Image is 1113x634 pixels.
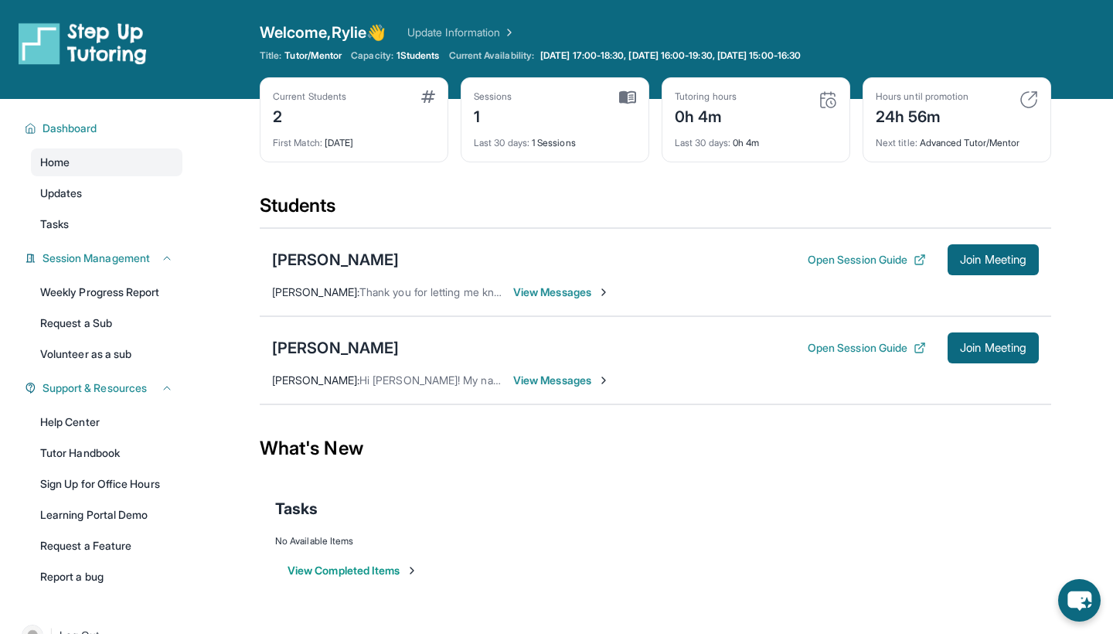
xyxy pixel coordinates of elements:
a: Weekly Progress Report [31,278,182,306]
span: [PERSON_NAME] : [272,373,359,387]
img: Chevron Right [500,25,516,40]
span: Current Availability: [449,49,534,62]
a: Volunteer as a sub [31,340,182,368]
a: Request a Sub [31,309,182,337]
img: card [819,90,837,109]
span: Updates [40,186,83,201]
img: card [1019,90,1038,109]
div: No Available Items [275,535,1036,547]
button: chat-button [1058,579,1101,622]
span: Thank you for letting me know. No problem at all I [PERSON_NAME] feels better soon! [359,285,778,298]
span: Join Meeting [960,255,1026,264]
button: Join Meeting [948,332,1039,363]
a: Tutor Handbook [31,439,182,467]
button: Open Session Guide [808,340,926,356]
span: Hi [PERSON_NAME]! My name is [PERSON_NAME] and I'm [PERSON_NAME]'s mom. [359,373,774,387]
span: Tutor/Mentor [284,49,342,62]
div: 24h 56m [876,103,968,128]
a: Tasks [31,210,182,238]
span: Last 30 days : [675,137,730,148]
a: Help Center [31,408,182,436]
div: What's New [260,414,1051,482]
div: 1 [474,103,512,128]
div: [DATE] [273,128,435,149]
a: Request a Feature [31,532,182,560]
a: Update Information [407,25,516,40]
span: Capacity: [351,49,393,62]
span: Home [40,155,70,170]
span: Tasks [40,216,69,232]
div: Current Students [273,90,346,103]
span: [DATE] 17:00-18:30, [DATE] 16:00-19:30, [DATE] 15:00-16:30 [540,49,801,62]
span: Next title : [876,137,917,148]
span: [PERSON_NAME] : [272,285,359,298]
button: Session Management [36,251,173,266]
span: Session Management [43,251,150,266]
div: 1 Sessions [474,128,636,149]
a: Learning Portal Demo [31,501,182,529]
img: Chevron-Right [597,374,610,387]
div: Students [260,193,1051,227]
div: Advanced Tutor/Mentor [876,128,1038,149]
button: Support & Resources [36,380,173,396]
button: View Completed Items [288,563,418,578]
img: logo [19,22,147,65]
span: Tasks [275,498,318,520]
span: Title: [260,49,281,62]
span: Welcome, Rylie 👋 [260,22,386,43]
a: [DATE] 17:00-18:30, [DATE] 16:00-19:30, [DATE] 15:00-16:30 [537,49,804,62]
button: Dashboard [36,121,173,136]
button: Open Session Guide [808,252,926,268]
span: View Messages [513,285,610,300]
div: Tutoring hours [675,90,737,103]
a: Report a bug [31,563,182,591]
img: card [619,90,636,104]
span: Dashboard [43,121,97,136]
div: [PERSON_NAME] [272,337,399,359]
span: First Match : [273,137,322,148]
span: Support & Resources [43,380,147,396]
div: Hours until promotion [876,90,968,103]
div: 0h 4m [675,103,737,128]
a: Sign Up for Office Hours [31,470,182,498]
span: View Messages [513,373,610,388]
span: 1 Students [397,49,440,62]
span: Join Meeting [960,343,1026,353]
button: Join Meeting [948,244,1039,275]
div: Sessions [474,90,512,103]
img: Chevron-Right [597,286,610,298]
div: [PERSON_NAME] [272,249,399,271]
img: card [421,90,435,103]
div: 0h 4m [675,128,837,149]
span: Last 30 days : [474,137,529,148]
div: 2 [273,103,346,128]
a: Home [31,148,182,176]
a: Updates [31,179,182,207]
